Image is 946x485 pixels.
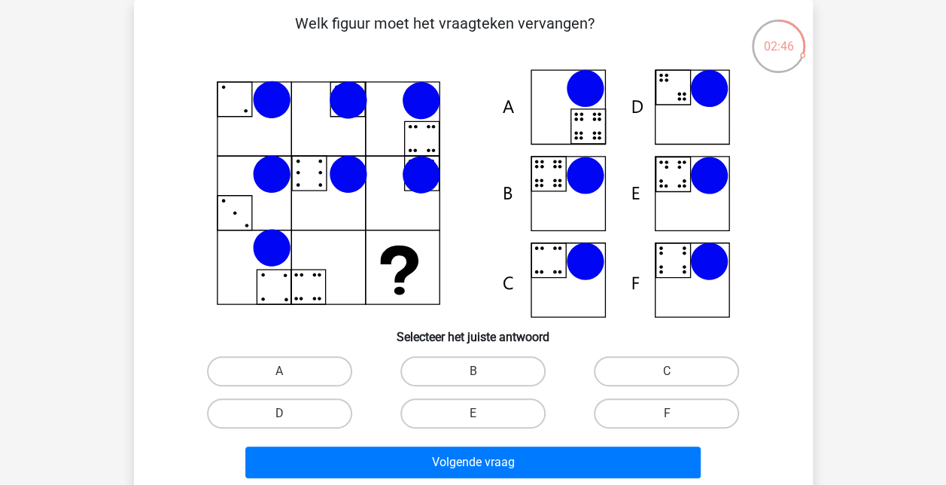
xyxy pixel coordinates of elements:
div: 02:46 [750,18,807,56]
button: Volgende vraag [245,447,701,478]
label: D [207,398,352,429]
label: E [400,398,546,429]
label: F [594,398,739,429]
h6: Selecteer het juiste antwoord [158,318,789,344]
label: A [207,356,352,386]
label: C [594,356,739,386]
p: Welk figuur moet het vraagteken vervangen? [158,12,732,57]
label: B [400,356,546,386]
